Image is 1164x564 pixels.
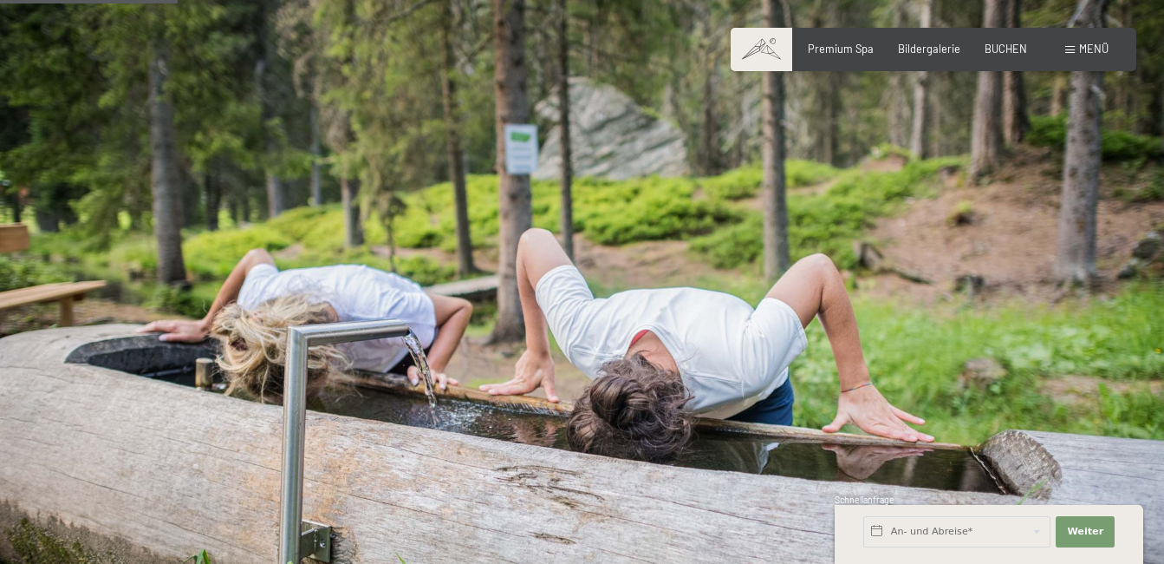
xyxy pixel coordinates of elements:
[1056,516,1115,548] button: Weiter
[985,42,1027,56] a: BUCHEN
[1079,42,1109,56] span: Menü
[808,42,874,56] a: Premium Spa
[835,495,894,505] span: Schnellanfrage
[1067,525,1103,539] span: Weiter
[898,42,960,56] a: Bildergalerie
